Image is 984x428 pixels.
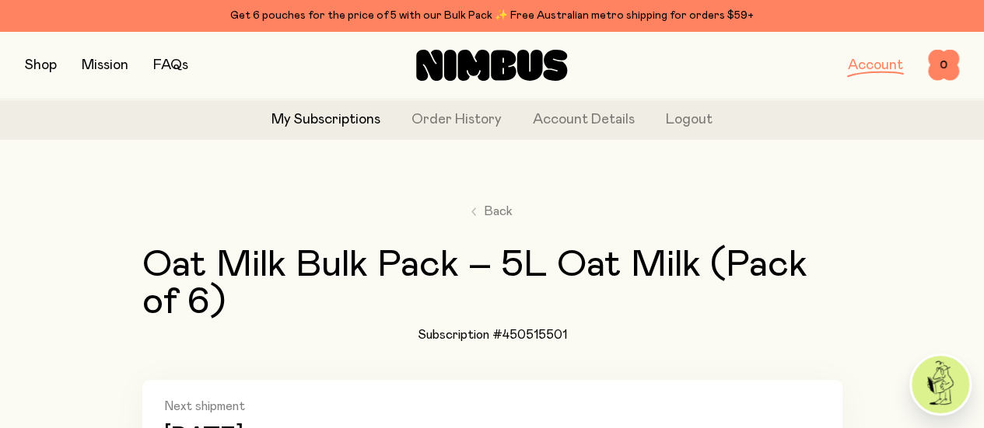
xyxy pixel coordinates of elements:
button: Logout [666,110,713,130]
a: Mission [82,58,128,72]
img: agent [912,356,969,413]
button: 0 [928,50,959,81]
a: Account Details [533,110,635,130]
a: Order History [411,110,502,130]
a: My Subscriptions [271,110,380,130]
div: Get 6 pouches for the price of 5 with our Bulk Pack ✨ Free Australian metro shipping for orders $59+ [25,6,959,25]
span: Back [484,202,513,221]
h1: Subscription #450515501 [418,327,567,343]
h2: Oat Milk Bulk Pack – 5L Oat Milk (Pack of 6) [142,246,842,321]
h2: Next shipment [164,398,821,414]
a: Back [471,202,513,221]
a: FAQs [153,58,188,72]
a: Account [848,58,903,72]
